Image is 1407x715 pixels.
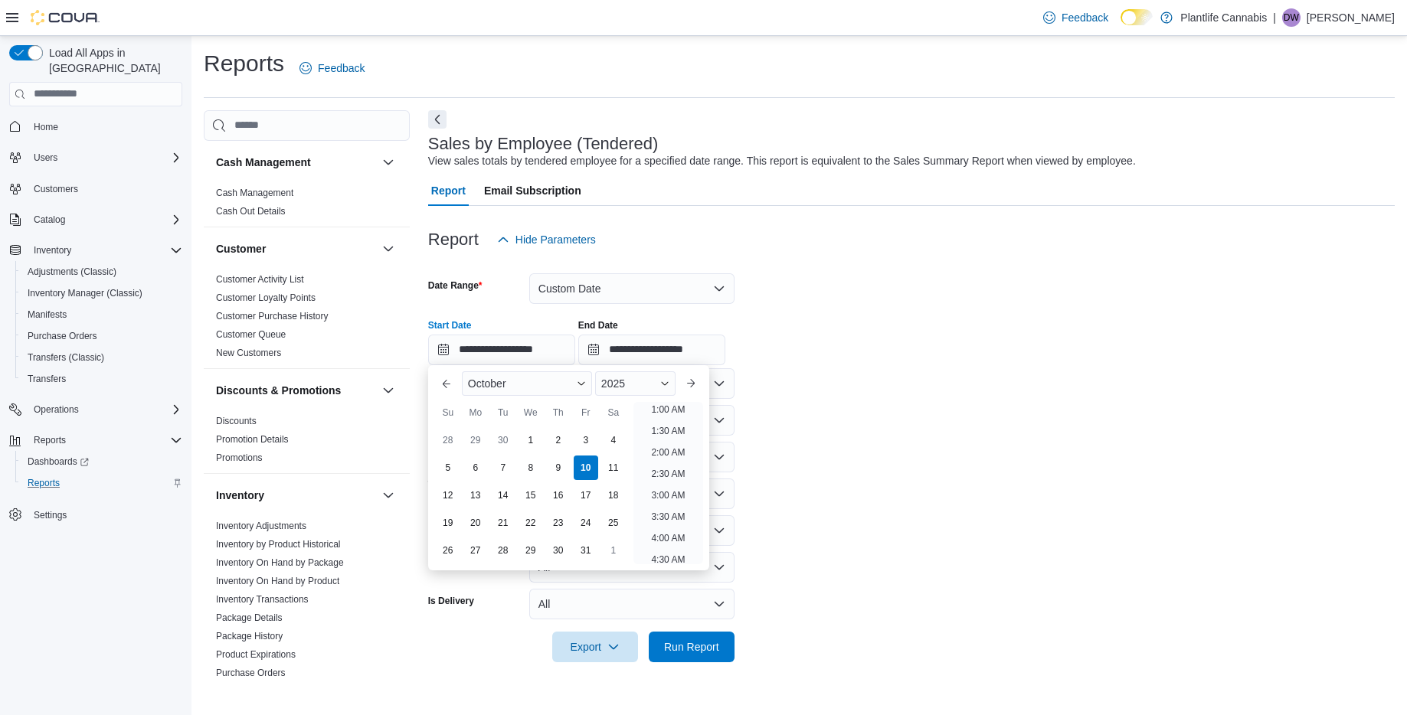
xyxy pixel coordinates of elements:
div: day-23 [546,511,571,535]
div: View sales totals by tendered employee for a specified date range. This report is equivalent to t... [428,153,1136,169]
div: day-31 [574,538,598,563]
div: day-12 [436,483,460,508]
button: Inventory Manager (Classic) [15,282,188,304]
span: Settings [28,504,182,524]
button: Home [3,116,188,138]
span: Inventory Manager (Classic) [28,287,142,299]
span: Customer Purchase History [216,310,329,322]
a: Purchase Orders [21,327,103,345]
span: Customer Queue [216,328,286,341]
button: Export [552,632,638,662]
input: Press the down key to enter a popover containing a calendar. Press the escape key to close the po... [428,335,575,365]
span: Inventory by Product Historical [216,538,341,550]
button: Reports [15,472,188,494]
span: Home [28,117,182,136]
span: Home [34,121,58,133]
div: Th [546,400,571,425]
span: Export [561,632,629,662]
div: day-19 [436,511,460,535]
img: Cova [31,10,100,25]
span: Dark Mode [1121,25,1121,26]
span: Catalog [34,214,65,226]
h3: Customer [216,241,266,256]
li: 1:30 AM [645,422,691,440]
span: Feedback [1062,10,1108,25]
a: Inventory by Product Historical [216,539,341,550]
div: day-10 [574,455,598,480]
div: Fr [574,400,598,425]
button: Inventory [28,241,77,260]
div: day-29 [519,538,543,563]
span: Settings [34,509,67,521]
a: Inventory On Hand by Package [216,557,344,568]
label: End Date [578,319,618,331]
a: Discounts [216,416,257,426]
div: day-29 [463,428,488,452]
p: [PERSON_NAME] [1307,8,1395,27]
button: Inventory [216,488,376,503]
span: Hide Parameters [515,232,596,247]
button: Manifests [15,304,188,325]
a: Product Expirations [216,649,296,660]
div: day-22 [519,511,543,535]
nav: Complex example [9,109,182,566]
span: Purchase Orders [21,327,182,345]
a: Customer Activity List [216,274,304,285]
div: day-20 [463,511,488,535]
span: Customers [34,183,78,195]
span: Reports [28,431,182,449]
span: DW [1284,8,1299,27]
h3: Cash Management [216,155,311,170]
button: Inventory [3,240,188,261]
button: Settings [3,503,188,525]
a: Feedback [293,53,371,83]
span: Inventory [28,241,182,260]
button: Adjustments (Classic) [15,261,188,282]
input: Dark Mode [1121,9,1153,25]
li: 3:30 AM [645,508,691,526]
span: Operations [34,403,79,416]
a: Promotions [216,452,263,463]
button: Transfers [15,368,188,390]
span: New Customers [216,347,281,359]
span: Report [431,175,466,206]
h3: Sales by Employee (Tendered) [428,135,659,153]
span: Manifests [28,309,67,321]
button: Open list of options [713,414,725,426]
span: Adjustments (Classic) [28,266,116,278]
a: Reports [21,474,66,492]
div: day-13 [463,483,488,508]
a: Cash Management [216,188,293,198]
span: Inventory On Hand by Package [216,557,344,569]
a: Feedback [1037,2,1114,33]
div: day-15 [519,483,543,508]
span: Inventory On Hand by Product [216,575,339,587]
span: Cash Out Details [216,205,286,217]
span: Transfers [21,370,182,388]
a: Customer Purchase History [216,311,329,322]
a: Cash Out Details [216,206,286,217]
h3: Discounts & Promotions [216,383,341,398]
div: Discounts & Promotions [204,412,410,473]
div: day-28 [436,428,460,452]
a: Package History [216,631,283,642]
div: day-25 [601,511,626,535]
label: Is Delivery [428,595,474,607]
div: day-24 [574,511,598,535]
label: Start Date [428,319,472,331]
li: 4:00 AM [645,529,691,547]
span: Email Subscription [484,175,581,206]
p: | [1273,8,1276,27]
span: Promotions [216,452,263,464]
button: Inventory [379,486,398,504]
a: Adjustments (Classic) [21,263,123,281]
span: Reports [28,477,60,489]
a: Dashboards [21,452,95,471]
span: Load All Apps in [GEOGRAPHIC_DATA] [43,45,182,76]
a: Inventory Adjustments [216,521,306,531]
button: Run Report [649,632,735,662]
li: 2:00 AM [645,443,691,462]
button: Next month [679,371,703,396]
button: Transfers (Classic) [15,347,188,368]
button: Discounts & Promotions [379,381,398,400]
